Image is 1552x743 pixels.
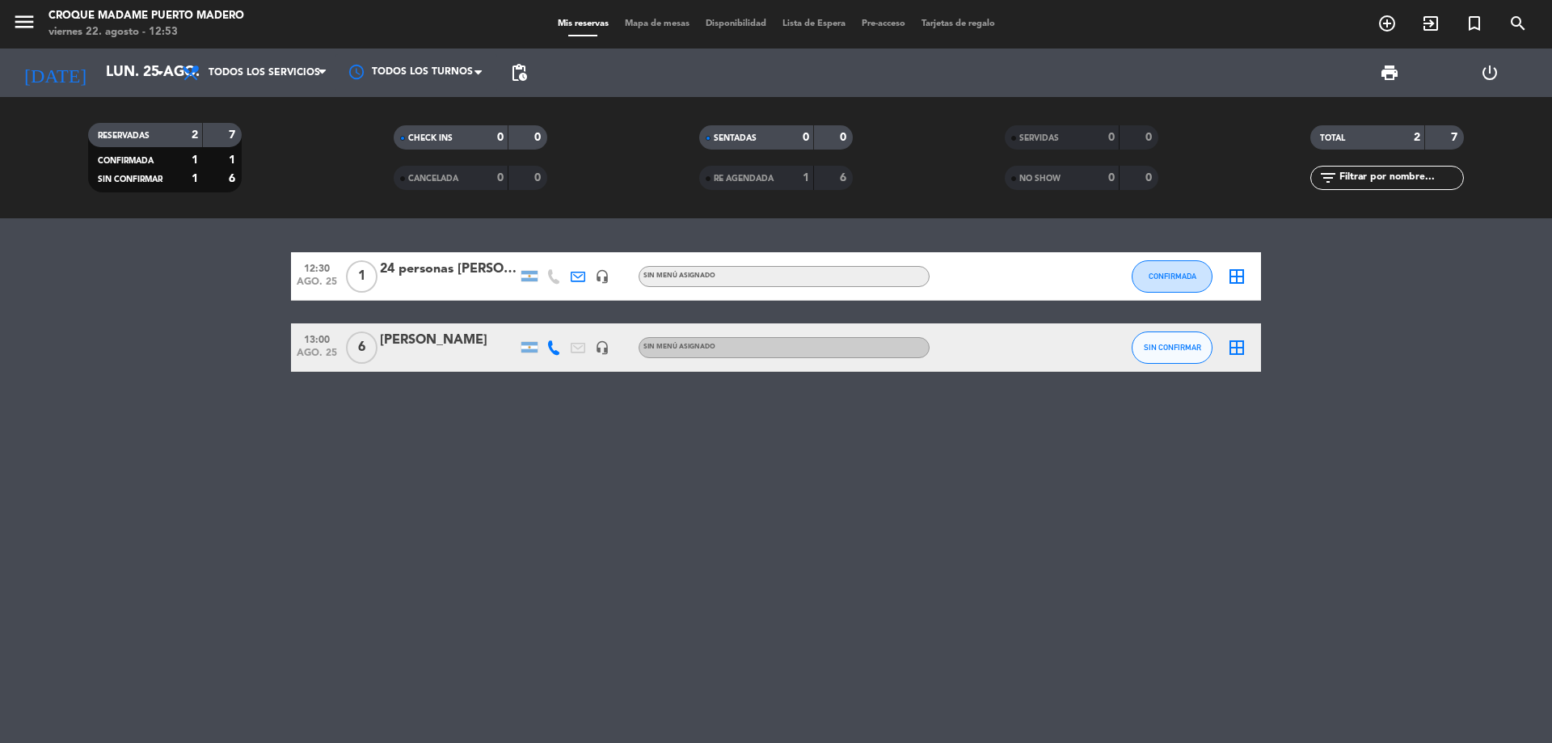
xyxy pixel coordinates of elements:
[854,19,913,28] span: Pre-acceso
[150,63,170,82] i: arrow_drop_down
[803,172,809,184] strong: 1
[643,344,715,350] span: Sin menú asignado
[48,8,244,24] div: Croque Madame Puerto Madero
[617,19,698,28] span: Mapa de mesas
[1132,331,1212,364] button: SIN CONFIRMAR
[913,19,1003,28] span: Tarjetas de regalo
[698,19,774,28] span: Disponibilidad
[1227,338,1246,357] i: border_all
[714,175,774,183] span: RE AGENDADA
[534,172,544,184] strong: 0
[12,10,36,40] button: menu
[1145,172,1155,184] strong: 0
[1421,14,1440,33] i: exit_to_app
[209,67,320,78] span: Todos los servicios
[1338,169,1463,187] input: Filtrar por nombre...
[408,175,458,183] span: CANCELADA
[1019,134,1059,142] span: SERVIDAS
[1227,267,1246,286] i: border_all
[643,272,715,279] span: Sin menú asignado
[1149,272,1196,281] span: CONFIRMADA
[1465,14,1484,33] i: turned_in_not
[595,340,609,355] i: headset_mic
[98,132,150,140] span: RESERVADAS
[1414,132,1420,143] strong: 2
[509,63,529,82] span: pending_actions
[1108,132,1115,143] strong: 0
[12,10,36,34] i: menu
[297,277,337,295] span: ago. 25
[1440,49,1540,97] div: LOG OUT
[1451,132,1461,143] strong: 7
[192,173,198,184] strong: 1
[297,258,337,277] span: 12:30
[550,19,617,28] span: Mis reservas
[774,19,854,28] span: Lista de Espera
[1108,172,1115,184] strong: 0
[297,348,337,366] span: ago. 25
[840,132,850,143] strong: 0
[803,132,809,143] strong: 0
[1132,260,1212,293] button: CONFIRMADA
[229,154,238,166] strong: 1
[1508,14,1528,33] i: search
[98,157,154,165] span: CONFIRMADA
[408,134,453,142] span: CHECK INS
[1019,175,1061,183] span: NO SHOW
[192,154,198,166] strong: 1
[229,173,238,184] strong: 6
[380,330,517,351] div: [PERSON_NAME]
[1480,63,1499,82] i: power_settings_new
[346,260,377,293] span: 1
[497,172,504,184] strong: 0
[497,132,504,143] strong: 0
[48,24,244,40] div: viernes 22. agosto - 12:53
[192,129,198,141] strong: 2
[12,55,98,91] i: [DATE]
[840,172,850,184] strong: 6
[1377,14,1397,33] i: add_circle_outline
[534,132,544,143] strong: 0
[1380,63,1399,82] span: print
[595,269,609,284] i: headset_mic
[297,329,337,348] span: 13:00
[380,259,517,280] div: 24 personas [PERSON_NAME]
[229,129,238,141] strong: 7
[1318,168,1338,188] i: filter_list
[1144,343,1201,352] span: SIN CONFIRMAR
[714,134,757,142] span: SENTADAS
[98,175,162,184] span: SIN CONFIRMAR
[1320,134,1345,142] span: TOTAL
[346,331,377,364] span: 6
[1145,132,1155,143] strong: 0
